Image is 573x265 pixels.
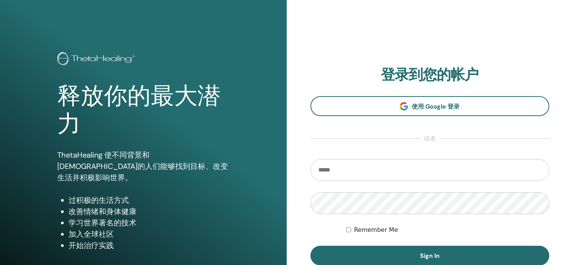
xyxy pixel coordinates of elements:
[310,66,550,84] h2: 登录到您的帐户
[57,149,229,183] p: ThetaHealing 使不同背景和[DEMOGRAPHIC_DATA]的人们能够找到目标、改变生活并积极影响世界。
[69,217,229,228] li: 学习世界著名的技术
[69,206,229,217] li: 改善情绪和身体健康
[69,195,229,206] li: 过积极的生活方式
[346,225,549,234] div: Keep me authenticated indefinitely or until I manually logout
[412,103,460,110] span: 使用 Google 登录
[57,82,229,138] h1: 释放你的最大潜力
[354,225,398,234] label: Remember Me
[420,134,440,143] span: 或者
[69,228,229,240] li: 加入全球社区
[420,252,440,260] span: Sign In
[310,96,550,116] a: 使用 Google 登录
[69,240,229,251] li: 开始治疗实践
